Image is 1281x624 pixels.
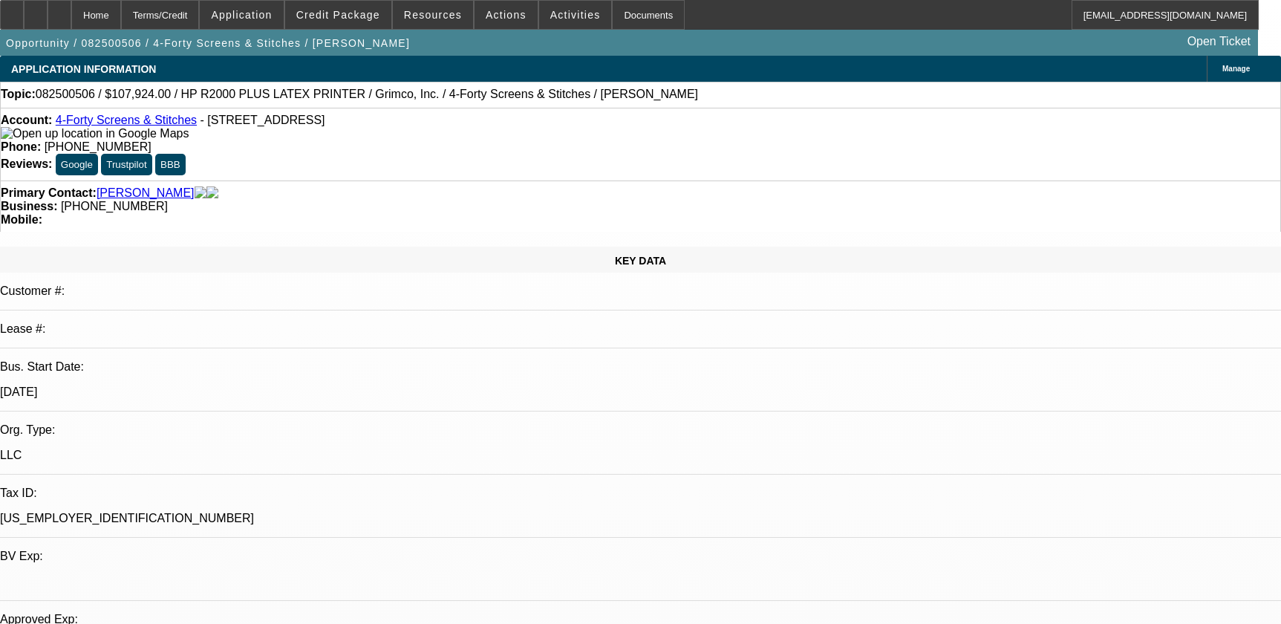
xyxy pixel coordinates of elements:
strong: Account: [1,114,52,126]
span: [PHONE_NUMBER] [61,200,168,212]
span: - [STREET_ADDRESS] [201,114,325,126]
button: Trustpilot [101,154,151,175]
img: linkedin-icon.png [206,186,218,200]
span: [PHONE_NUMBER] [45,140,151,153]
button: Google [56,154,98,175]
a: [PERSON_NAME] [97,186,195,200]
img: Open up location in Google Maps [1,127,189,140]
strong: Business: [1,200,57,212]
strong: Mobile: [1,213,42,226]
button: BBB [155,154,186,175]
span: Credit Package [296,9,380,21]
a: View Google Maps [1,127,189,140]
strong: Reviews: [1,157,52,170]
img: facebook-icon.png [195,186,206,200]
a: 4-Forty Screens & Stitches [56,114,197,126]
button: Application [200,1,283,29]
span: Activities [550,9,601,21]
span: Actions [486,9,527,21]
strong: Primary Contact: [1,186,97,200]
button: Resources [393,1,473,29]
span: KEY DATA [615,255,666,267]
span: APPLICATION INFORMATION [11,63,156,75]
strong: Phone: [1,140,41,153]
button: Activities [539,1,612,29]
span: Opportunity / 082500506 / 4-Forty Screens & Stitches / [PERSON_NAME] [6,37,410,49]
span: Manage [1222,65,1250,73]
span: Resources [404,9,462,21]
button: Actions [475,1,538,29]
strong: Topic: [1,88,36,101]
a: Open Ticket [1181,29,1256,54]
button: Credit Package [285,1,391,29]
span: 082500506 / $107,924.00 / HP R2000 PLUS LATEX PRINTER / Grimco, Inc. / 4-Forty Screens & Stitches... [36,88,698,101]
span: Application [211,9,272,21]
